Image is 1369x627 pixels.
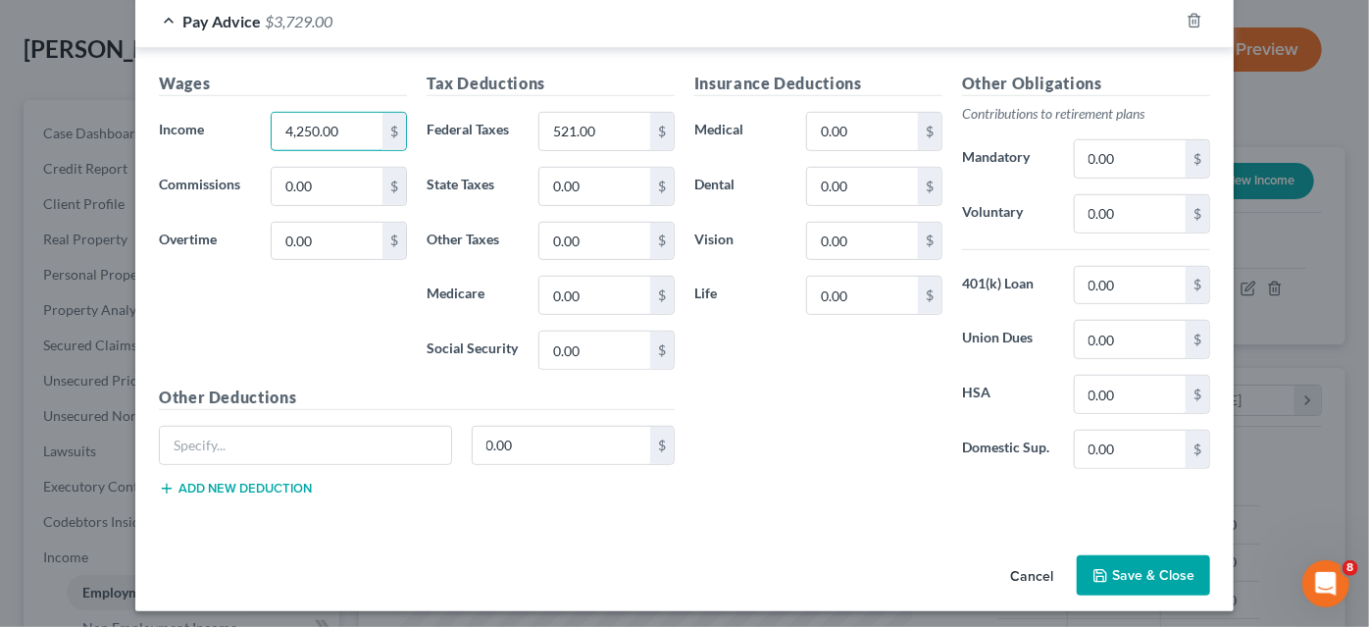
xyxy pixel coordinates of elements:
[918,223,941,260] div: $
[1343,560,1358,576] span: 8
[1075,321,1186,358] input: 0.00
[159,72,407,96] h5: Wages
[417,112,529,151] label: Federal Taxes
[807,168,918,205] input: 0.00
[918,168,941,205] div: $
[684,276,796,315] label: Life
[159,386,675,410] h5: Other Deductions
[807,223,918,260] input: 0.00
[272,168,382,205] input: 0.00
[382,113,406,150] div: $
[1075,431,1186,468] input: 0.00
[473,427,651,464] input: 0.00
[159,481,312,496] button: Add new deduction
[952,430,1064,469] label: Domestic Sup.
[539,223,650,260] input: 0.00
[684,112,796,151] label: Medical
[952,266,1064,305] label: 401(k) Loan
[952,139,1064,179] label: Mandatory
[1186,267,1209,304] div: $
[650,277,674,314] div: $
[417,167,529,206] label: State Taxes
[650,332,674,369] div: $
[650,168,674,205] div: $
[1186,195,1209,233] div: $
[952,320,1064,359] label: Union Dues
[994,557,1069,597] button: Cancel
[1186,431,1209,468] div: $
[159,121,204,137] span: Income
[539,332,650,369] input: 0.00
[962,104,1210,124] p: Contributions to retirement plans
[807,113,918,150] input: 0.00
[918,113,941,150] div: $
[539,277,650,314] input: 0.00
[694,72,942,96] h5: Insurance Deductions
[684,167,796,206] label: Dental
[1077,555,1210,597] button: Save & Close
[650,223,674,260] div: $
[272,223,382,260] input: 0.00
[1186,321,1209,358] div: $
[1075,195,1186,233] input: 0.00
[962,72,1210,96] h5: Other Obligations
[427,72,675,96] h5: Tax Deductions
[417,222,529,261] label: Other Taxes
[539,113,650,150] input: 0.00
[1186,376,1209,413] div: $
[1186,140,1209,178] div: $
[650,113,674,150] div: $
[650,427,674,464] div: $
[160,427,451,464] input: Specify...
[952,194,1064,234] label: Voluntary
[918,277,941,314] div: $
[1075,376,1186,413] input: 0.00
[539,168,650,205] input: 0.00
[182,12,261,30] span: Pay Advice
[417,276,529,315] label: Medicare
[1302,560,1349,607] iframe: Intercom live chat
[684,222,796,261] label: Vision
[149,167,261,206] label: Commissions
[265,12,332,30] span: $3,729.00
[952,375,1064,414] label: HSA
[382,223,406,260] div: $
[382,168,406,205] div: $
[1075,140,1186,178] input: 0.00
[1075,267,1186,304] input: 0.00
[149,222,261,261] label: Overtime
[807,277,918,314] input: 0.00
[272,113,382,150] input: 0.00
[417,331,529,370] label: Social Security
